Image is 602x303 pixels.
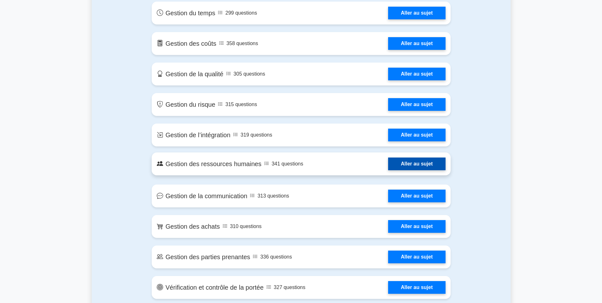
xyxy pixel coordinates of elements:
a: Aller au sujet [388,98,445,111]
a: Aller au sujet [388,220,445,233]
a: Aller au sujet [388,68,445,80]
a: Aller au sujet [388,7,445,19]
a: Aller au sujet [388,158,445,170]
a: Aller au sujet [388,251,445,263]
a: Aller au sujet [388,281,445,294]
a: Aller au sujet [388,190,445,202]
a: Aller au sujet [388,37,445,50]
a: Aller au sujet [388,129,445,141]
